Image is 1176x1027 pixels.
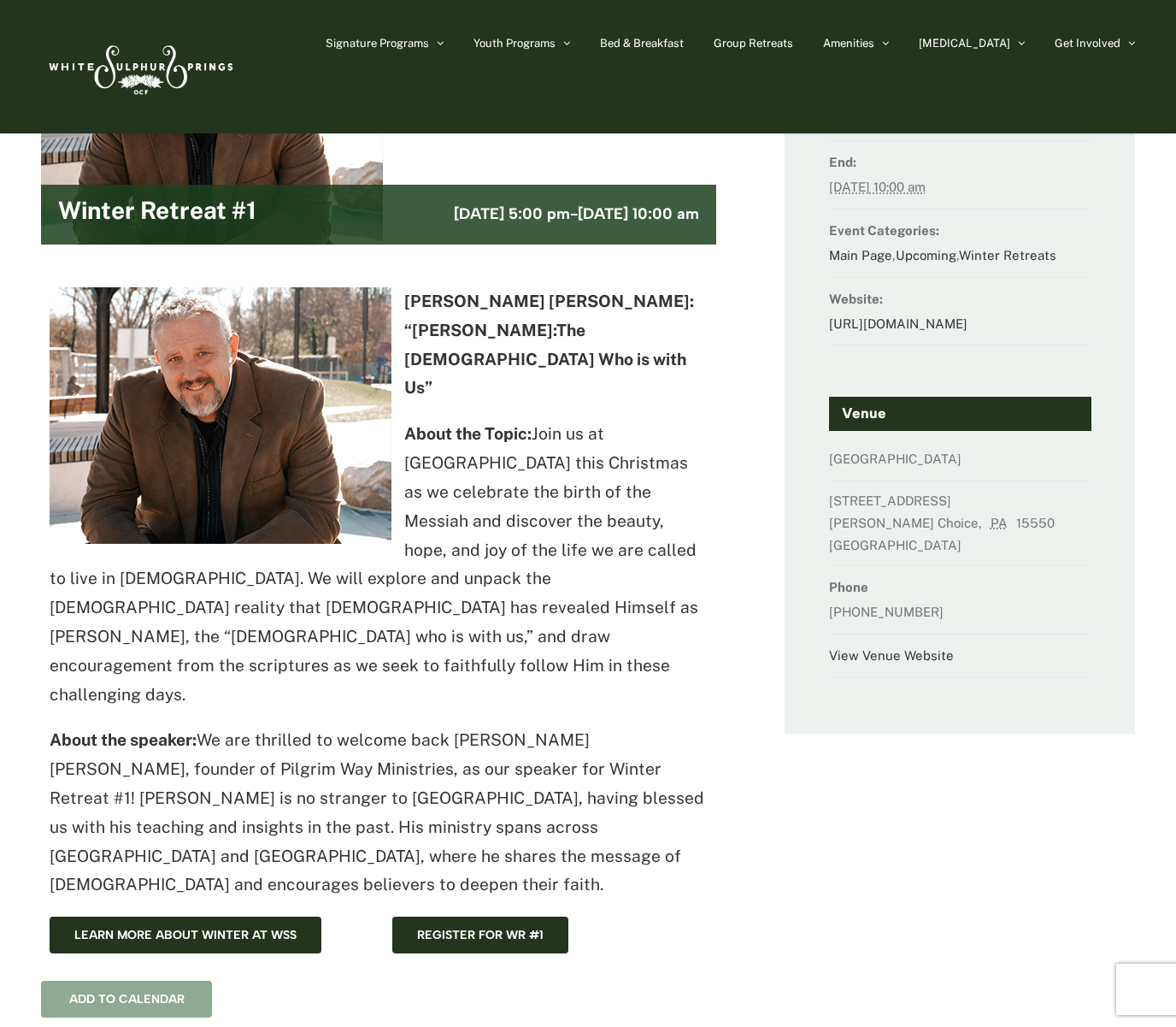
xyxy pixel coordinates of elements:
[41,27,238,107] img: White Sulphur Springs Logo
[829,493,951,508] span: [STREET_ADDRESS]
[829,516,979,530] span: [PERSON_NAME] Choice
[829,316,967,331] a: [URL][DOMAIN_NAME]
[829,286,1091,311] dt: Website:
[50,420,708,709] p: Join us at [GEOGRAPHIC_DATA] this Christmas as we celebrate the birth of the Messiah and discover...
[829,248,892,263] a: Main Page
[829,446,1091,481] dd: [GEOGRAPHIC_DATA]
[919,38,1010,49] span: [MEDICAL_DATA]
[1016,516,1060,530] span: 15550
[979,516,987,530] span: ,
[326,38,429,49] span: Signature Programs
[829,538,967,552] span: [GEOGRAPHIC_DATA]
[829,150,1091,174] dt: End:
[829,218,1091,243] dt: Event Categories:
[896,248,956,263] a: Upcoming
[829,180,926,194] abbr: 2025-12-26
[1055,38,1120,49] span: Get Involved
[50,917,321,953] a: Learn more about winter at WSS
[50,730,197,749] b: About the speaker:
[829,648,954,663] a: View Venue Website
[392,917,568,953] a: Register for WR #1
[404,292,694,397] strong: [PERSON_NAME] [PERSON_NAME]: “[PERSON_NAME]:The [DEMOGRAPHIC_DATA] Who is with Us”
[404,424,532,443] strong: About the Topic:
[473,38,556,49] span: Youth Programs
[74,928,297,942] span: Learn more about winter at WSS
[991,516,1013,530] abbr: Pennsylvania
[829,599,1091,634] dd: [PHONE_NUMBER]
[829,243,1091,277] dd: , ,
[69,992,185,1006] button: View links to add events to your calendar
[600,38,684,49] span: Bed & Breakfast
[714,38,793,49] span: Group Retreats
[417,928,544,942] span: Register for WR #1
[454,204,570,223] span: [DATE] 5:00 pm
[578,204,699,223] span: [DATE] 10:00 am
[829,575,1091,599] dt: Phone
[58,198,256,232] h2: Winter Retreat #1
[829,397,1091,431] h4: Venue
[454,203,699,226] h3: -
[959,248,1056,263] a: Winter Retreats
[50,726,708,900] p: We are thrilled to welcome back [PERSON_NAME] [PERSON_NAME], founder of Pilgrim Way Ministries, a...
[823,38,874,49] span: Amenities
